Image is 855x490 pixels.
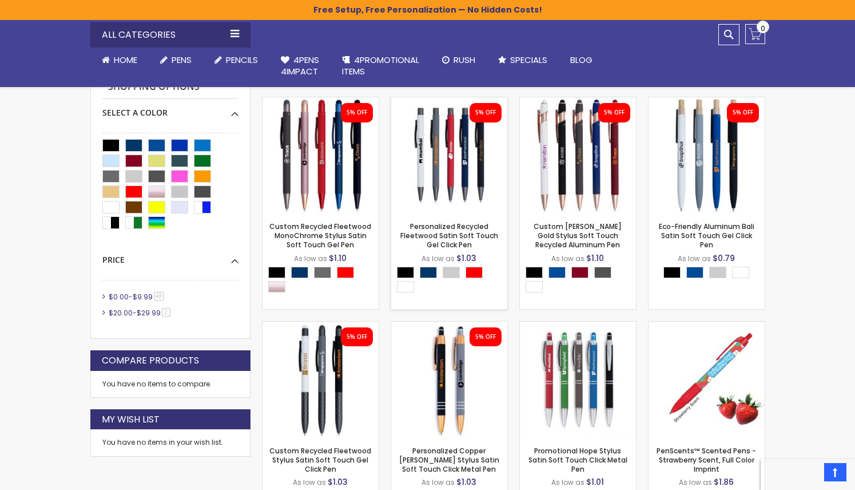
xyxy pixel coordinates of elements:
span: $1.10 [329,252,347,264]
a: Promotional Hope Stylus Satin Soft Touch Click Metal Pen [528,446,627,474]
div: Select A Color [663,267,755,281]
a: Pens [149,48,203,73]
a: Custom Recycled Fleetwood Stylus Satin Soft Touch Gel Click Pen [263,321,379,331]
a: Eco-Friendly Aluminum Bali Satin Soft Touch Gel Click Pen [649,97,765,106]
a: Personalized Copper [PERSON_NAME] Stylus Satin Soft Touch Click Metal Pen [399,446,499,474]
a: Promotional Hope Stylus Satin Soft Touch Click Metal Pen [520,321,636,331]
div: Navy Blue [291,267,308,278]
img: Promotional Hope Stylus Satin Soft Touch Click Metal Pen [520,322,636,438]
div: Black [663,267,681,278]
span: Pens [172,54,192,66]
div: Select A Color [102,99,238,118]
div: Grey Light [709,267,726,278]
div: Navy Blue [420,267,437,278]
span: Specials [510,54,547,66]
div: White [526,281,543,293]
img: PenScents™ Scented Pens - Strawberry Scent, Full Color Imprint [649,322,765,438]
span: As low as [293,477,326,487]
div: All Categories [90,22,250,48]
span: As low as [421,254,455,263]
span: As low as [421,477,455,487]
div: Select A Color [526,267,636,295]
span: $1.03 [456,252,476,264]
span: $1.10 [586,252,604,264]
span: 0 [761,23,765,34]
span: Pencils [226,54,258,66]
div: Select A Color [397,267,507,295]
span: Blog [570,54,592,66]
strong: Compare Products [102,354,199,367]
span: As low as [679,477,712,487]
span: $0.79 [713,252,735,264]
a: Specials [487,48,559,73]
div: Red [466,267,483,278]
img: Eco-Friendly Aluminum Bali Satin Soft Touch Gel Click Pen [649,97,765,214]
div: 5% OFF [475,333,496,341]
a: Personalized Recycled Fleetwood Satin Soft Touch Gel Click Pen [391,97,507,106]
span: $9.99 [133,292,153,302]
div: Grey Light [443,267,460,278]
span: Rush [454,54,475,66]
span: $1.01 [586,476,604,488]
div: 5% OFF [347,333,367,341]
div: Grey [314,267,331,278]
a: Personalized Copper Penny Stylus Satin Soft Touch Click Metal Pen [391,321,507,331]
a: 4Pens4impact [269,48,331,85]
img: Custom Recycled Fleetwood Stylus Satin Soft Touch Gel Click Pen [263,322,379,438]
span: As low as [678,254,711,263]
img: Personalized Recycled Fleetwood Satin Soft Touch Gel Click Pen [391,97,507,214]
a: 0 [745,24,765,44]
span: $29.99 [137,308,161,318]
div: Red [337,267,354,278]
div: 5% OFF [475,109,496,117]
a: $0.00-$9.9948 [106,292,168,302]
div: You have no items to compare. [90,371,250,398]
div: 5% OFF [733,109,753,117]
div: Price [102,246,238,266]
span: 48 [154,292,164,301]
a: Custom Lexi Rose Gold Stylus Soft Touch Recycled Aluminum Pen [520,97,636,106]
a: Blog [559,48,604,73]
span: $0.00 [109,292,129,302]
a: Custom Recycled Fleetwood MonoChrome Stylus Satin Soft Touch Gel Pen [269,222,371,250]
a: Custom Recycled Fleetwood Stylus Satin Soft Touch Gel Click Pen [269,446,371,474]
span: $1.03 [328,476,348,488]
div: Gunmetal [594,267,611,278]
a: Home [90,48,149,73]
span: 2 [162,308,170,317]
span: $20.00 [109,308,133,318]
strong: Shopping Options [102,75,238,100]
div: White [732,267,749,278]
div: Black [526,267,543,278]
div: 5% OFF [604,109,625,117]
span: $1.86 [714,476,734,488]
a: $20.00-$29.992 [106,308,174,318]
span: As low as [551,254,584,263]
div: Burgundy [571,267,588,278]
span: $1.03 [456,476,476,488]
a: PenScents™ Scented Pens - Strawberry Scent, Full Color Imprint [657,446,756,474]
img: Custom Recycled Fleetwood MonoChrome Stylus Satin Soft Touch Gel Pen [263,97,379,214]
span: 4Pens 4impact [281,54,319,77]
div: Black [268,267,285,278]
img: Custom Lexi Rose Gold Stylus Soft Touch Recycled Aluminum Pen [520,97,636,214]
div: Black [397,267,414,278]
span: As low as [294,254,327,263]
a: 4PROMOTIONALITEMS [331,48,431,85]
div: Dark Blue [548,267,566,278]
a: PenScents™ Scented Pens - Strawberry Scent, Full Color Imprint [649,321,765,331]
div: 5% OFF [347,109,367,117]
div: Dark Blue [686,267,703,278]
div: Rose Gold [268,281,285,293]
a: Rush [431,48,487,73]
a: Eco-Friendly Aluminum Bali Satin Soft Touch Gel Click Pen [659,222,754,250]
img: Personalized Copper Penny Stylus Satin Soft Touch Click Metal Pen [391,322,507,438]
span: Home [114,54,137,66]
a: Custom [PERSON_NAME] Gold Stylus Soft Touch Recycled Aluminum Pen [534,222,622,250]
a: Custom Recycled Fleetwood MonoChrome Stylus Satin Soft Touch Gel Pen [263,97,379,106]
a: Pencils [203,48,269,73]
a: Personalized Recycled Fleetwood Satin Soft Touch Gel Click Pen [400,222,498,250]
strong: My Wish List [102,413,160,426]
span: 4PROMOTIONAL ITEMS [342,54,419,77]
div: White [397,281,414,293]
